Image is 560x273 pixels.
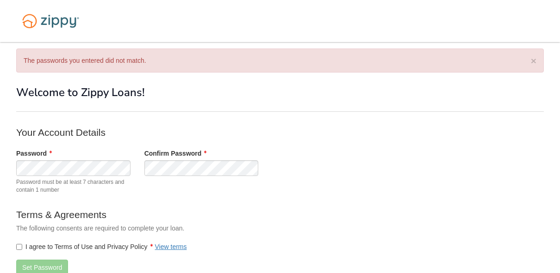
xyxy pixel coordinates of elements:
p: The following consents are required to complete your loan. [16,224,386,233]
button: × [531,56,536,66]
div: The passwords you entered did not match. [16,49,544,73]
span: Password must be at least 7 characters and contain 1 number [16,178,131,194]
label: Confirm Password [144,149,207,158]
input: I agree to Terms of Use and Privacy PolicyView terms [16,244,22,250]
label: Password [16,149,52,158]
a: View terms [155,243,187,250]
p: Your Account Details [16,126,386,139]
p: Terms & Agreements [16,208,386,221]
img: Logo [16,9,85,33]
label: I agree to Terms of Use and Privacy Policy [16,242,187,251]
input: Verify Password [144,160,259,176]
h1: Welcome to Zippy Loans! [16,86,544,98]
